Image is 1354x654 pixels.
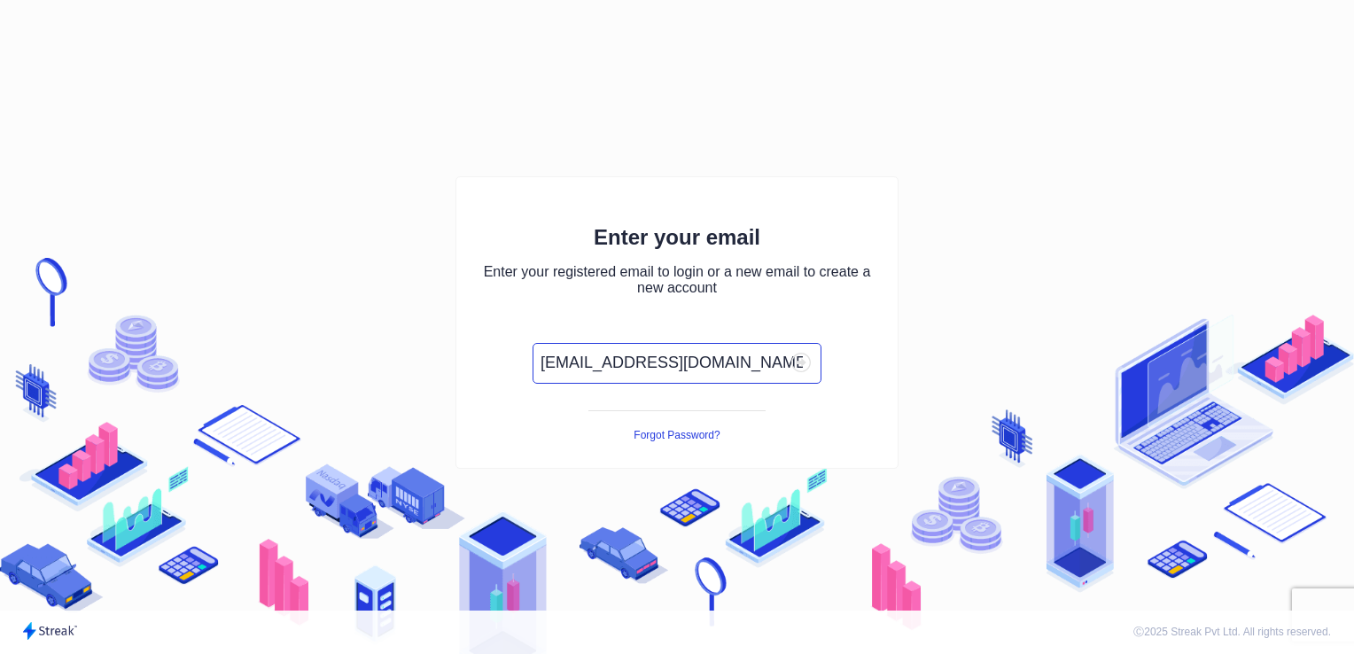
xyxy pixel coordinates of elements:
input: Email Id [533,343,821,384]
img: streak_logo [23,622,77,640]
button: Ⓒ2025 Streak Pvt Ltd. All rights reserved. [1128,624,1336,641]
button: Forgot Password? [634,429,720,441]
p: Enter your email [483,225,871,250]
p: Enter your registered email to login or a new email to create a new account [483,264,871,296]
